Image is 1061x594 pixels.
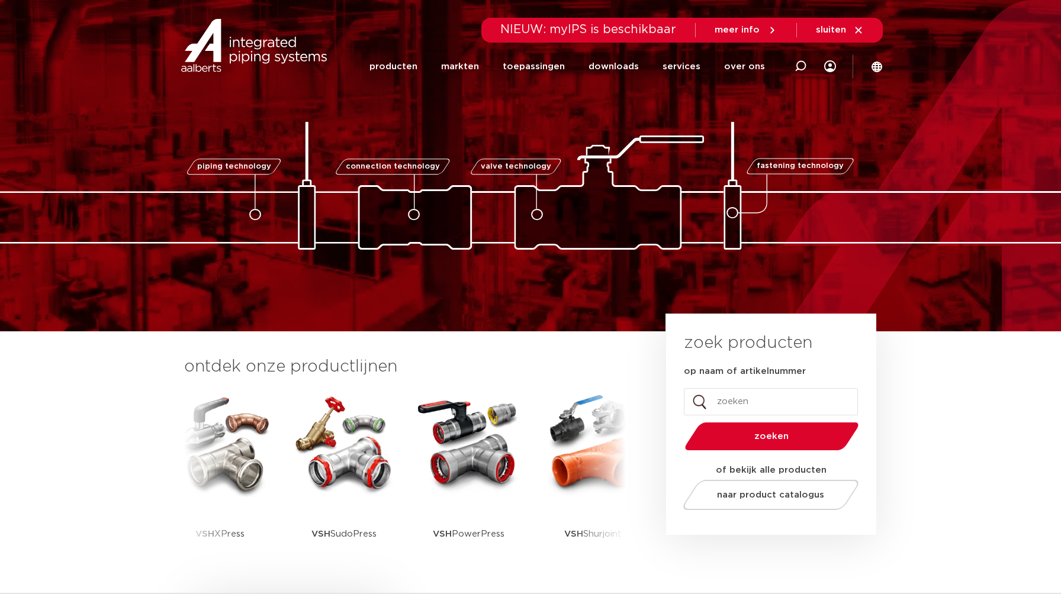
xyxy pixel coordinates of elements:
a: VSHXPress [166,390,273,571]
a: VSHShurjoint [539,390,646,571]
p: XPress [195,497,245,571]
strong: VSH [311,530,330,538]
h3: zoek producten [684,331,812,355]
span: fastening technology [757,163,844,170]
a: sluiten [816,25,864,35]
span: piping technology [197,163,271,170]
a: downloads [589,43,639,91]
span: valve technology [480,163,551,170]
a: markten [441,43,479,91]
strong: VSH [564,530,583,538]
button: zoeken [680,421,864,451]
a: toepassingen [503,43,565,91]
a: meer info [715,25,777,35]
a: over ons [724,43,765,91]
strong: of bekijk alle producten [716,466,827,474]
span: zoeken [715,432,828,441]
a: naar product catalogus [680,480,862,510]
strong: VSH [195,530,214,538]
a: services [663,43,700,91]
p: PowerPress [433,497,504,571]
span: NIEUW: myIPS is beschikbaar [500,24,676,35]
span: meer info [715,25,760,34]
div: my IPS [824,43,836,91]
strong: VSH [433,530,452,538]
a: producten [369,43,417,91]
nav: Menu [369,43,765,91]
a: VSHSudoPress [291,390,397,571]
span: connection technology [346,163,440,170]
input: zoeken [684,388,858,415]
span: naar product catalogus [718,490,825,499]
p: Shurjoint [564,497,622,571]
span: sluiten [816,25,846,34]
a: VSHPowerPress [415,390,522,571]
h3: ontdek onze productlijnen [184,355,626,379]
label: op naam of artikelnummer [684,366,806,377]
p: SudoPress [311,497,377,571]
